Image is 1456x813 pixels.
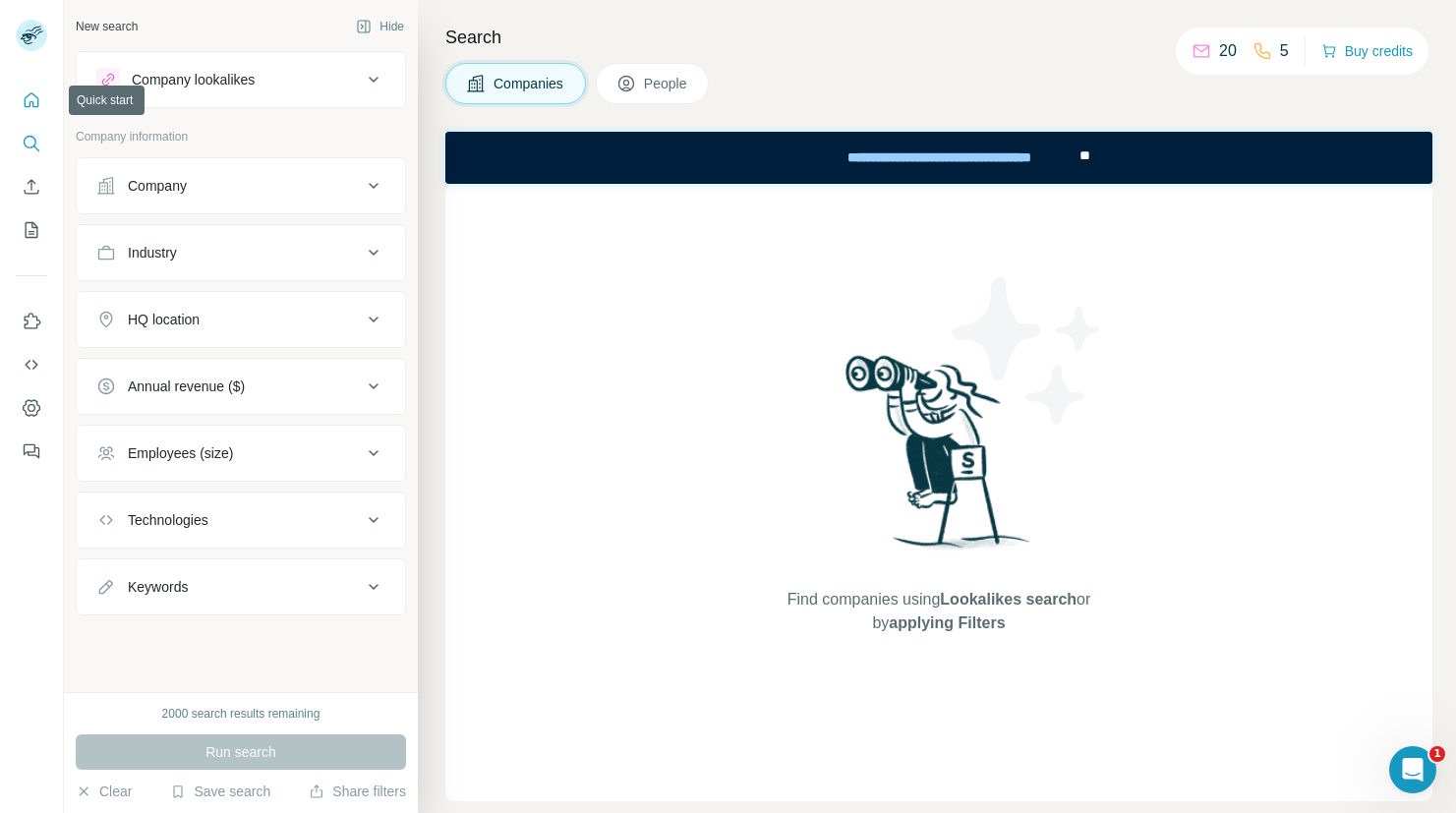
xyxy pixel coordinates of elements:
[170,782,270,801] button: Save search
[16,304,47,339] button: Use Surfe on LinkedIn
[16,169,47,204] button: Enrich CSV
[16,212,47,248] button: My lists
[1219,39,1237,63] p: 20
[889,614,1005,631] span: applying Filters
[128,510,208,530] div: Technologies
[77,496,405,544] button: Technologies
[16,434,47,469] button: Feedback
[16,126,47,161] button: Search
[1280,39,1289,63] p: 5
[76,18,138,35] div: New search
[128,243,177,262] div: Industry
[16,347,47,382] button: Use Surfe API
[128,176,187,196] div: Company
[76,128,406,145] p: Company information
[342,12,418,41] button: Hide
[940,591,1077,608] span: Lookalikes search
[77,229,405,276] button: Industry
[309,782,406,801] button: Share filters
[644,74,689,93] span: People
[77,363,405,410] button: Annual revenue ($)
[16,83,47,118] button: Quick start
[77,563,405,610] button: Keywords
[132,70,255,89] div: Company lookalikes
[77,56,405,103] button: Company lookalikes
[77,430,405,477] button: Employees (size)
[837,350,1041,569] img: Surfe Illustration - Woman searching with binoculars
[128,443,233,463] div: Employees (size)
[445,24,1432,51] h4: Search
[16,390,47,426] button: Dashboard
[76,782,132,801] button: Clear
[1389,746,1436,793] iframe: Intercom live chat
[782,588,1096,635] span: Find companies using or by
[1321,37,1413,65] button: Buy credits
[128,577,188,597] div: Keywords
[162,705,320,723] div: 2000 search results remaining
[1429,746,1445,762] span: 1
[128,377,245,396] div: Annual revenue ($)
[77,162,405,209] button: Company
[494,74,565,93] span: Companies
[939,262,1116,439] img: Surfe Illustration - Stars
[445,132,1432,184] iframe: Banner
[128,310,200,329] div: HQ location
[77,296,405,343] button: HQ location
